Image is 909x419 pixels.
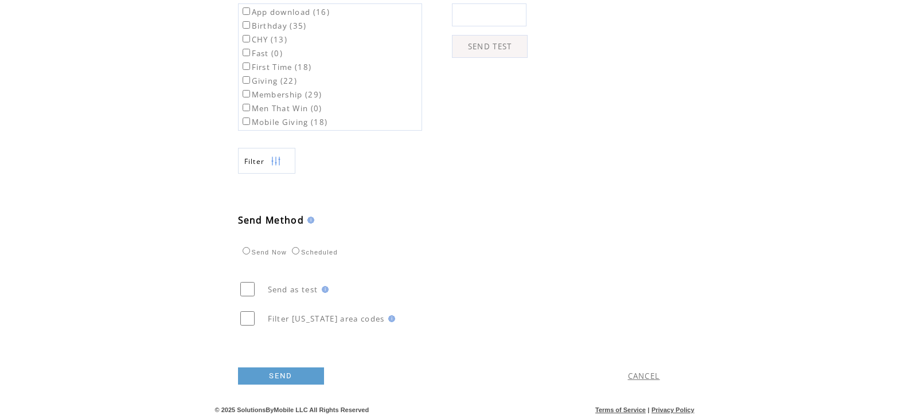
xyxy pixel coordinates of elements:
a: Privacy Policy [651,406,695,413]
input: Men That Win (0) [243,104,250,111]
a: Filter [238,148,295,174]
input: CHY (13) [243,35,250,42]
label: Giving (22) [240,76,298,86]
span: Filter [US_STATE] area codes [268,314,385,324]
span: Send as test [268,284,318,295]
input: Send Now [243,247,250,254]
span: Send Method [238,214,305,226]
input: Fast (0) [243,49,250,56]
span: | [647,406,649,413]
label: Mobile Giving (18) [240,117,328,127]
input: Membership (29) [243,90,250,97]
input: Scheduled [292,247,299,254]
label: CHY (13) [240,34,288,45]
label: Men That Win (0) [240,103,322,113]
span: © 2025 SolutionsByMobile LLC All Rights Reserved [215,406,369,413]
img: filters.png [271,148,281,174]
input: Giving (22) [243,76,250,84]
img: help.gif [318,286,329,293]
label: Scheduled [289,249,338,256]
input: App download (16) [243,7,250,15]
label: First Time (18) [240,62,312,72]
label: Fast (0) [240,48,283,58]
label: Birthday (35) [240,21,307,31]
input: Birthday (35) [243,21,250,29]
label: Send Now [240,249,287,256]
a: SEND [238,367,324,385]
img: help.gif [385,315,395,322]
input: First Time (18) [243,62,250,70]
a: SEND TEST [452,35,528,58]
a: CANCEL [628,371,660,381]
img: help.gif [304,217,314,224]
span: Show filters [244,156,265,166]
label: App download (16) [240,7,330,17]
label: Membership (29) [240,89,322,100]
a: Terms of Service [595,406,646,413]
input: Mobile Giving (18) [243,118,250,125]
